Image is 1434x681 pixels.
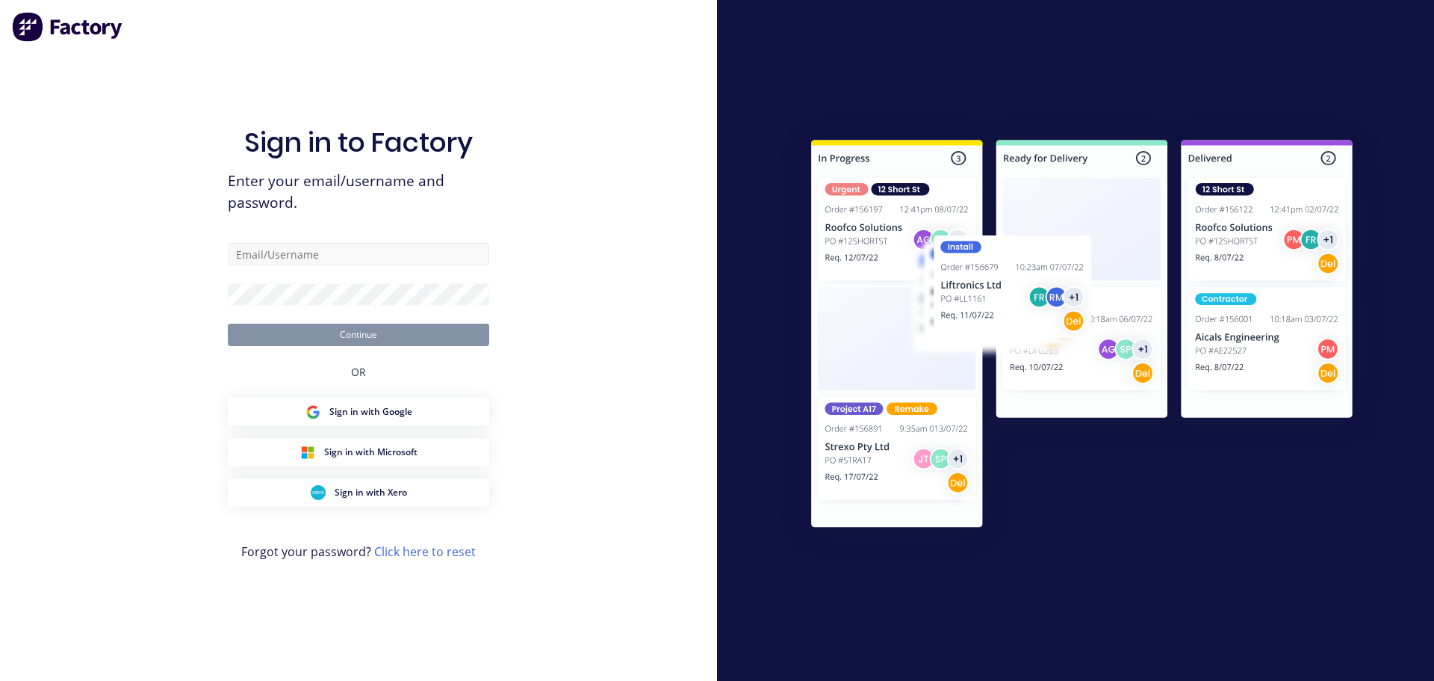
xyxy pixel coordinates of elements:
[351,346,366,398] div: OR
[335,486,407,499] span: Sign in with Xero
[374,543,476,560] a: Click here to reset
[305,404,320,419] img: Google Sign in
[228,478,489,507] button: Xero Sign inSign in with Xero
[228,398,489,426] button: Google Sign inSign in with Google
[311,485,326,500] img: Xero Sign in
[228,243,489,265] input: Email/Username
[228,324,489,346] button: Continue
[228,170,489,214] span: Enter your email/username and password.
[244,126,473,158] h1: Sign in to Factory
[228,438,489,466] button: Microsoft Sign inSign in with Microsoft
[241,543,476,561] span: Forgot your password?
[324,446,418,459] span: Sign in with Microsoft
[300,445,315,460] img: Microsoft Sign in
[12,12,124,42] img: Factory
[778,110,1385,563] img: Sign in
[329,405,412,419] span: Sign in with Google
